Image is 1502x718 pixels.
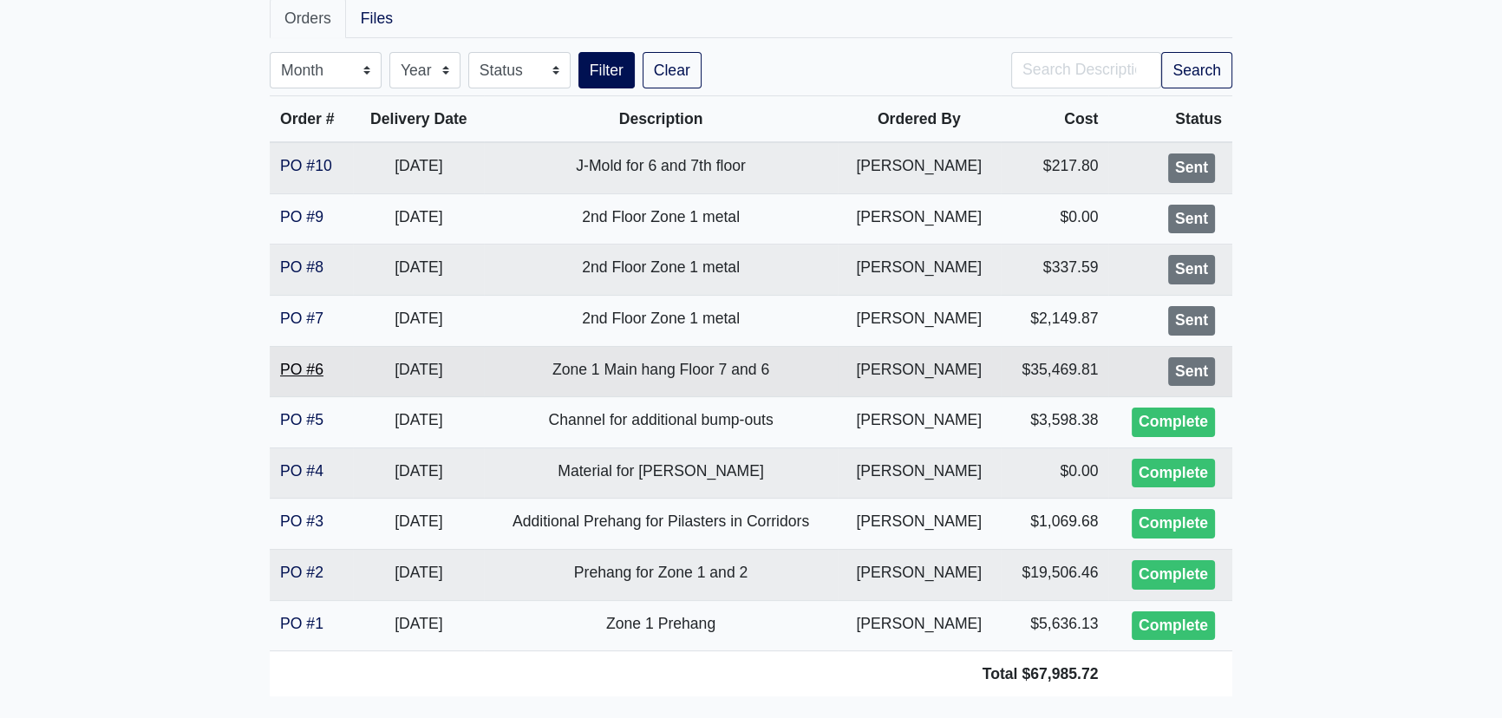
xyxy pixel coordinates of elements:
[484,142,838,193] td: J-Mold for 6 and 7th floor
[1108,96,1232,143] th: Status
[1001,245,1109,296] td: $337.59
[1001,96,1109,143] th: Cost
[353,245,484,296] td: [DATE]
[1001,600,1109,651] td: $5,636.13
[280,310,323,327] a: PO #7
[838,549,1001,600] td: [PERSON_NAME]
[1001,499,1109,550] td: $1,069.68
[353,600,484,651] td: [DATE]
[484,295,838,346] td: 2nd Floor Zone 1 metal
[353,447,484,499] td: [DATE]
[280,157,332,174] a: PO #10
[1132,611,1215,641] div: Complete
[484,499,838,550] td: Additional Prehang for Pilasters in Corridors
[280,361,323,378] a: PO #6
[270,651,1108,697] td: Total $67,985.72
[280,615,323,632] a: PO #1
[484,193,838,245] td: 2nd Floor Zone 1 metal
[280,512,323,530] a: PO #3
[838,397,1001,448] td: [PERSON_NAME]
[280,564,323,581] a: PO #2
[1168,255,1215,284] div: Sent
[484,549,838,600] td: Prehang for Zone 1 and 2
[353,96,484,143] th: Delivery Date
[643,52,702,88] a: Clear
[270,96,353,143] th: Order #
[1168,306,1215,336] div: Sent
[353,397,484,448] td: [DATE]
[1168,205,1215,234] div: Sent
[1168,357,1215,387] div: Sent
[838,245,1001,296] td: [PERSON_NAME]
[280,258,323,276] a: PO #8
[838,499,1001,550] td: [PERSON_NAME]
[1132,560,1215,590] div: Complete
[353,295,484,346] td: [DATE]
[1001,549,1109,600] td: $19,506.46
[838,346,1001,397] td: [PERSON_NAME]
[353,499,484,550] td: [DATE]
[280,462,323,480] a: PO #4
[1168,153,1215,183] div: Sent
[484,245,838,296] td: 2nd Floor Zone 1 metal
[484,346,838,397] td: Zone 1 Main hang Floor 7 and 6
[838,447,1001,499] td: [PERSON_NAME]
[484,600,838,651] td: Zone 1 Prehang
[353,346,484,397] td: [DATE]
[353,549,484,600] td: [DATE]
[1132,408,1215,437] div: Complete
[280,411,323,428] a: PO #5
[1001,447,1109,499] td: $0.00
[484,447,838,499] td: Material for [PERSON_NAME]
[353,142,484,193] td: [DATE]
[838,295,1001,346] td: [PERSON_NAME]
[1132,509,1215,538] div: Complete
[1001,295,1109,346] td: $2,149.87
[353,193,484,245] td: [DATE]
[1001,193,1109,245] td: $0.00
[484,397,838,448] td: Channel for additional bump-outs
[484,96,838,143] th: Description
[1001,142,1109,193] td: $217.80
[838,600,1001,651] td: [PERSON_NAME]
[838,142,1001,193] td: [PERSON_NAME]
[838,96,1001,143] th: Ordered By
[578,52,635,88] button: Filter
[1132,459,1215,488] div: Complete
[1161,52,1232,88] button: Search
[1001,397,1109,448] td: $3,598.38
[838,193,1001,245] td: [PERSON_NAME]
[1011,52,1161,88] input: Search
[1001,346,1109,397] td: $35,469.81
[280,208,323,225] a: PO #9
